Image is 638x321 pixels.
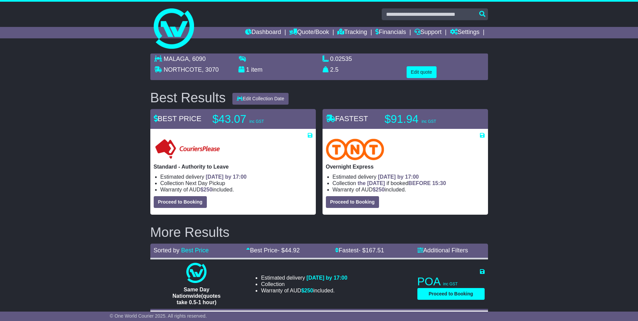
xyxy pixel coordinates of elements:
[246,66,250,73] span: 1
[443,282,458,286] span: inc GST
[285,247,300,254] span: 44.92
[185,180,225,186] span: Next Day Pickup
[213,112,297,126] p: $43.07
[164,66,202,73] span: NORTHCOTE
[150,225,488,240] h2: More Results
[186,263,207,283] img: One World Courier: Same Day Nationwide(quotes take 0.5-1 hour)
[200,187,213,192] span: $
[154,114,201,123] span: BEST PRICE
[110,313,207,319] span: © One World Courier 2025. All rights reserved.
[164,56,189,62] span: MALAGA
[432,180,446,186] span: 15:30
[335,247,384,254] a: Fastest- $167.51
[202,66,219,73] span: , 3070
[289,27,329,38] a: Quote/Book
[304,288,313,293] span: 250
[206,174,247,180] span: [DATE] by 17:00
[147,90,229,105] div: Best Results
[326,139,384,160] img: TNT Domestic: Overnight Express
[245,27,281,38] a: Dashboard
[232,93,289,105] button: Edit Collection Date
[173,287,221,305] span: Same Day Nationwide(quotes take 0.5-1 hour)
[417,247,468,254] a: Additional Filters
[376,187,385,192] span: 250
[330,66,339,73] span: 2.5
[160,186,312,193] li: Warranty of AUD included.
[203,187,213,192] span: 250
[385,112,469,126] p: $91.94
[408,180,431,186] span: BEFORE
[160,174,312,180] li: Estimated delivery
[301,288,313,293] span: $
[417,288,485,300] button: Proceed to Booking
[181,247,209,254] a: Best Price
[154,247,180,254] span: Sorted by
[450,27,480,38] a: Settings
[333,174,485,180] li: Estimated delivery
[373,187,385,192] span: $
[330,56,352,62] span: 0.02535
[250,119,264,124] span: inc GST
[326,114,368,123] span: FASTEST
[366,247,384,254] span: 167.51
[359,247,384,254] span: - $
[306,275,347,281] span: [DATE] by 17:00
[154,139,221,160] img: Couriers Please: Standard - Authority to Leave
[154,164,312,170] p: Standard - Authority to Leave
[378,174,419,180] span: [DATE] by 17:00
[414,27,442,38] a: Support
[375,27,406,38] a: Financials
[251,66,263,73] span: item
[154,196,207,208] button: Proceed to Booking
[407,66,437,78] button: Edit quote
[261,287,347,294] li: Warranty of AUD included.
[160,180,312,186] li: Collection
[246,247,300,254] a: Best Price- $44.92
[189,56,206,62] span: , 6090
[358,180,385,186] span: the [DATE]
[333,186,485,193] li: Warranty of AUD included.
[277,247,300,254] span: - $
[337,27,367,38] a: Tracking
[422,119,436,124] span: inc GST
[261,281,347,287] li: Collection
[358,180,446,186] span: if booked
[333,180,485,186] li: Collection
[261,275,347,281] li: Estimated delivery
[417,275,485,288] p: POA
[326,196,379,208] button: Proceed to Booking
[326,164,485,170] p: Overnight Express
